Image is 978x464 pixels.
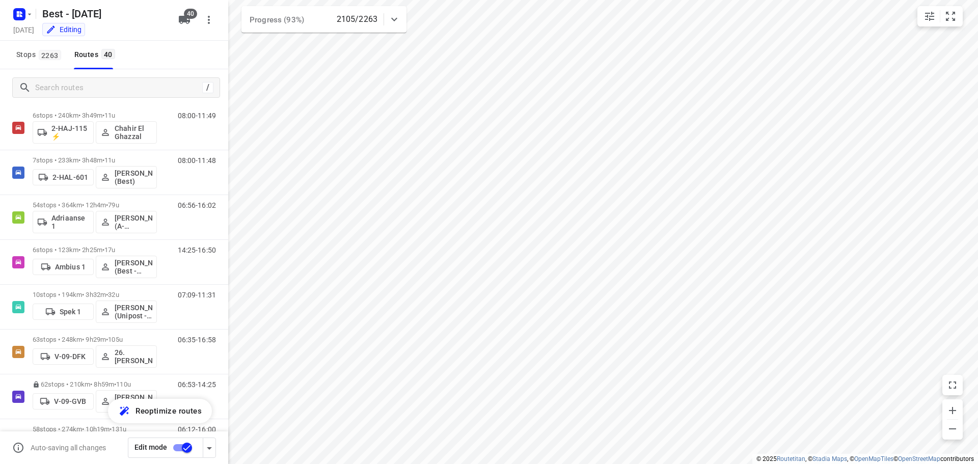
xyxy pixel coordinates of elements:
[178,201,216,209] p: 06:56-16:02
[178,380,216,389] p: 06:53-14:25
[102,156,104,164] span: •
[51,124,89,141] p: 2-HAJ-115 ⚡
[116,380,131,388] span: 110u
[38,6,170,22] h5: Rename
[96,121,157,144] button: Chahir El Ghazzal
[60,308,81,316] p: Spek 1
[104,246,115,254] span: 17u
[52,173,88,181] p: 2-HAL-601
[46,24,81,35] div: You are currently in edit mode.
[114,380,116,388] span: •
[919,6,940,26] button: Map settings
[74,48,118,61] div: Routes
[33,336,157,343] p: 63 stops • 248km • 9h29m
[108,201,119,209] span: 79u
[33,246,157,254] p: 6 stops • 123km • 2h25m
[33,380,157,388] p: 62 stops • 210km • 8h59m
[115,124,152,141] p: Chahir El Ghazzal
[174,10,195,30] button: 40
[33,425,157,433] p: 58 stops • 274km • 10h19m
[112,425,126,433] span: 131u
[33,112,157,119] p: 6 stops • 240km • 3h49m
[16,48,64,61] span: Stops
[31,444,106,452] p: Auto-saving all changes
[102,112,104,119] span: •
[51,214,89,230] p: Adriaanse 1
[898,455,940,462] a: OpenStreetMap
[106,291,108,298] span: •
[54,397,86,405] p: V-09-GVB
[96,211,157,233] button: [PERSON_NAME] (A-flexibleservice - Best - ZZP)
[756,455,974,462] li: © 2025 , © , © © contributors
[96,301,157,323] button: [PERSON_NAME] (Unipost - Best - ZZP)
[106,201,108,209] span: •
[203,441,215,454] div: Driver app settings
[115,304,152,320] p: [PERSON_NAME] (Unipost - Best - ZZP)
[33,291,157,298] p: 10 stops • 194km • 3h32m
[102,246,104,254] span: •
[115,259,152,275] p: [PERSON_NAME] (Best - ZZP)
[115,393,152,410] p: [PERSON_NAME] (Best)
[104,156,115,164] span: 11u
[250,15,304,24] span: Progress (93%)
[940,6,961,26] button: Fit zoom
[55,352,86,361] p: V-09-DFK
[199,10,219,30] button: More
[104,112,115,119] span: 11u
[178,156,216,165] p: 08:00-11:48
[108,291,119,298] span: 32u
[33,393,94,410] button: V-09-GVB
[135,404,202,418] span: Reoptimize routes
[106,336,108,343] span: •
[337,13,377,25] p: 2105/2263
[108,336,123,343] span: 105u
[39,50,61,60] span: 2263
[9,24,38,36] h5: Project date
[178,291,216,299] p: 07:09-11:31
[178,425,216,433] p: 06:12-16:00
[854,455,893,462] a: OpenMapTiles
[115,169,152,185] p: [PERSON_NAME] (Best)
[55,263,86,271] p: Ambius 1
[178,246,216,254] p: 14:25-16:50
[33,121,94,144] button: 2-HAJ-115 ⚡
[101,49,115,59] span: 40
[777,455,805,462] a: Routetitan
[96,256,157,278] button: [PERSON_NAME] (Best - ZZP)
[96,390,157,413] button: [PERSON_NAME] (Best)
[917,6,963,26] div: small contained button group
[108,399,212,423] button: Reoptimize routes
[184,9,197,19] span: 40
[178,112,216,120] p: 08:00-11:49
[33,211,94,233] button: Adriaanse 1
[33,169,94,185] button: 2-HAL-601
[33,259,94,275] button: Ambius 1
[33,348,94,365] button: V-09-DFK
[812,455,847,462] a: Stadia Maps
[134,443,167,451] span: Edit mode
[35,80,202,96] input: Search routes
[33,304,94,320] button: Spek 1
[33,201,157,209] p: 54 stops • 364km • 12h4m
[202,82,213,93] div: /
[241,6,406,33] div: Progress (93%)2105/2263
[115,214,152,230] p: [PERSON_NAME] (A-flexibleservice - Best - ZZP)
[96,345,157,368] button: 26.[PERSON_NAME]
[115,348,152,365] p: 26.[PERSON_NAME]
[178,336,216,344] p: 06:35-16:58
[33,156,157,164] p: 7 stops • 233km • 3h48m
[96,166,157,188] button: [PERSON_NAME] (Best)
[110,425,112,433] span: •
